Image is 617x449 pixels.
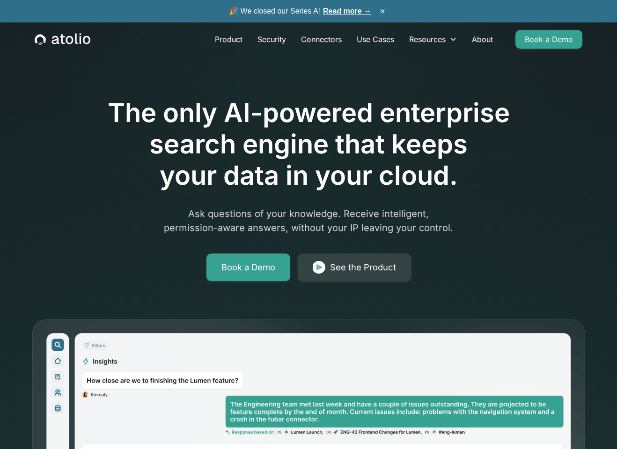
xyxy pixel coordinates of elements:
[515,30,582,49] a: Book a Demo
[377,6,388,16] button: ×
[207,30,250,49] a: Product
[330,261,396,274] div: See the Product
[349,30,402,49] a: Use Cases
[464,30,500,49] a: About
[402,30,464,49] div: Resources
[35,33,90,45] a: home
[409,34,446,45] div: Resources
[250,30,294,49] a: Security
[129,207,488,235] p: Ask questions of your knowledge. Receive intelligent, permission-aware answers, without your IP l...
[229,6,371,17] span: 🎉 We closed our Series A!
[298,253,411,282] a: See the Product
[323,7,371,15] a: Read more →
[69,97,548,192] h1: The only AI-powered enterprise search engine that keeps your data in your cloud.
[294,30,349,49] a: Connectors
[206,253,290,282] a: Book a Demo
